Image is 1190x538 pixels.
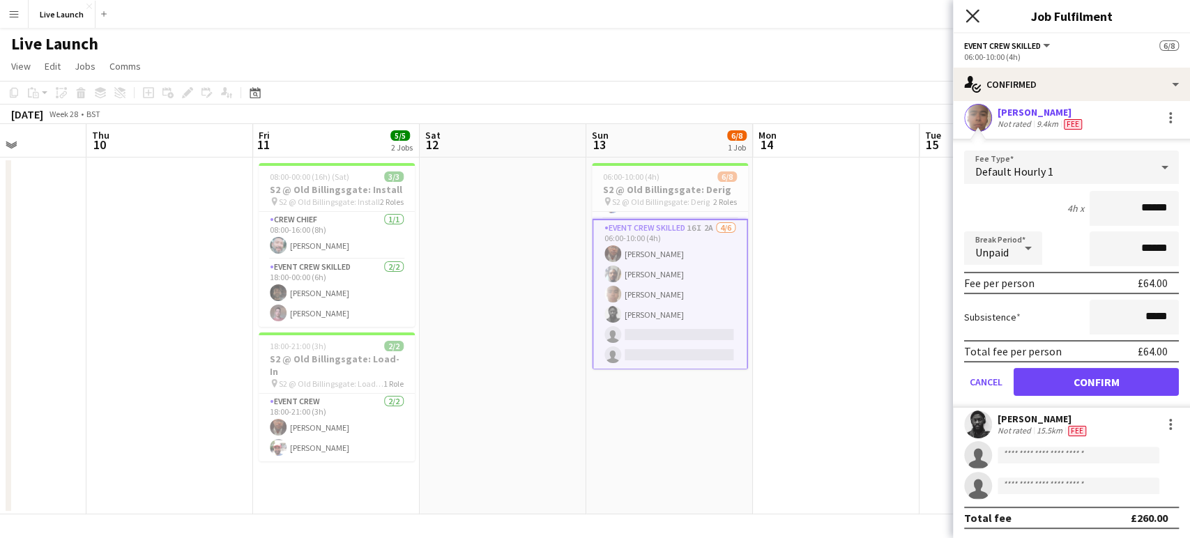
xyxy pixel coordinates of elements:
button: Confirm [1014,368,1179,396]
span: 18:00-21:00 (3h) [270,341,326,351]
span: View [11,60,31,72]
span: Sat [425,129,441,141]
div: Total fee [964,511,1012,525]
a: Edit [39,57,66,75]
h3: S2 @ Old Billingsgate: Derig [592,183,748,196]
h3: Job Fulfilment [953,7,1190,25]
div: 15.5km [1034,425,1065,436]
span: 3/3 [384,171,404,182]
app-card-role: Crew Chief1/108:00-16:00 (8h)[PERSON_NAME] [259,212,415,259]
span: 14 [756,137,777,153]
span: S2 @ Old Billingsgate: Install [279,197,380,207]
span: Edit [45,60,61,72]
span: Jobs [75,60,96,72]
div: Confirmed [953,68,1190,101]
span: 2 Roles [380,197,404,207]
app-job-card: 18:00-21:00 (3h)2/2S2 @ Old Billingsgate: Load-In S2 @ Old Billingsgate: Load-In1 RoleEvent Crew2... [259,332,415,461]
span: Fri [259,129,270,141]
div: 9.4km [1034,118,1061,130]
div: Crew has different fees then in role [1065,425,1089,436]
span: 6/8 [1159,40,1179,51]
button: Event Crew Skilled [964,40,1052,51]
app-job-card: 06:00-10:00 (4h)6/8S2 @ Old Billingsgate: Derig S2 @ Old Billingsgate: Derig2 RolesCrew Chief2/20... [592,163,748,369]
span: 6/8 [717,171,737,182]
span: Sun [592,129,609,141]
a: Comms [104,57,146,75]
div: 06:00-10:00 (4h) [964,52,1179,62]
span: Tue [925,129,941,141]
div: Crew has different fees then in role [1061,118,1085,130]
span: 10 [90,137,109,153]
div: 1 Job [728,142,746,153]
app-job-card: 08:00-00:00 (16h) (Sat)3/3S2 @ Old Billingsgate: Install S2 @ Old Billingsgate: Install2 RolesCre... [259,163,415,327]
span: 1 Role [383,378,404,389]
app-card-role: Event Crew Skilled2/218:00-00:00 (6h)[PERSON_NAME][PERSON_NAME] [259,259,415,327]
div: [PERSON_NAME] [998,413,1089,425]
span: 2 Roles [713,197,737,207]
app-card-role: Event Crew2/218:00-21:00 (3h)[PERSON_NAME][PERSON_NAME] [259,394,415,461]
span: 15 [923,137,941,153]
h3: S2 @ Old Billingsgate: Install [259,183,415,196]
span: Default Hourly 1 [975,164,1053,178]
div: [PERSON_NAME] [998,106,1085,118]
span: Mon [758,129,777,141]
a: View [6,57,36,75]
span: Fee [1064,119,1082,130]
span: Fee [1068,426,1086,436]
span: Thu [92,129,109,141]
span: 5/5 [390,130,410,141]
span: 06:00-10:00 (4h) [603,171,659,182]
span: 12 [423,137,441,153]
span: S2 @ Old Billingsgate: Derig [612,197,710,207]
span: S2 @ Old Billingsgate: Load-In [279,378,383,389]
div: Not rated [998,425,1034,436]
div: £64.00 [1138,276,1168,290]
div: 2 Jobs [391,142,413,153]
app-card-role: Event Crew Skilled16I2A4/606:00-10:00 (4h)[PERSON_NAME][PERSON_NAME][PERSON_NAME][PERSON_NAME] [592,219,748,370]
button: Cancel [964,368,1008,396]
button: Live Launch [29,1,96,28]
span: Unpaid [975,245,1009,259]
div: Fee per person [964,276,1035,290]
h1: Live Launch [11,33,98,54]
div: [DATE] [11,107,43,121]
span: 11 [257,137,270,153]
div: £260.00 [1131,511,1168,525]
span: Week 28 [46,109,81,119]
span: 6/8 [727,130,747,141]
div: Total fee per person [964,344,1062,358]
label: Subsistence [964,311,1021,323]
span: 13 [590,137,609,153]
div: Not rated [998,118,1034,130]
h3: S2 @ Old Billingsgate: Load-In [259,353,415,378]
span: 2/2 [384,341,404,351]
div: BST [86,109,100,119]
div: £64.00 [1138,344,1168,358]
span: Event Crew Skilled [964,40,1041,51]
a: Jobs [69,57,101,75]
span: 08:00-00:00 (16h) (Sat) [270,171,349,182]
span: Comms [109,60,141,72]
div: 4h x [1067,202,1084,215]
